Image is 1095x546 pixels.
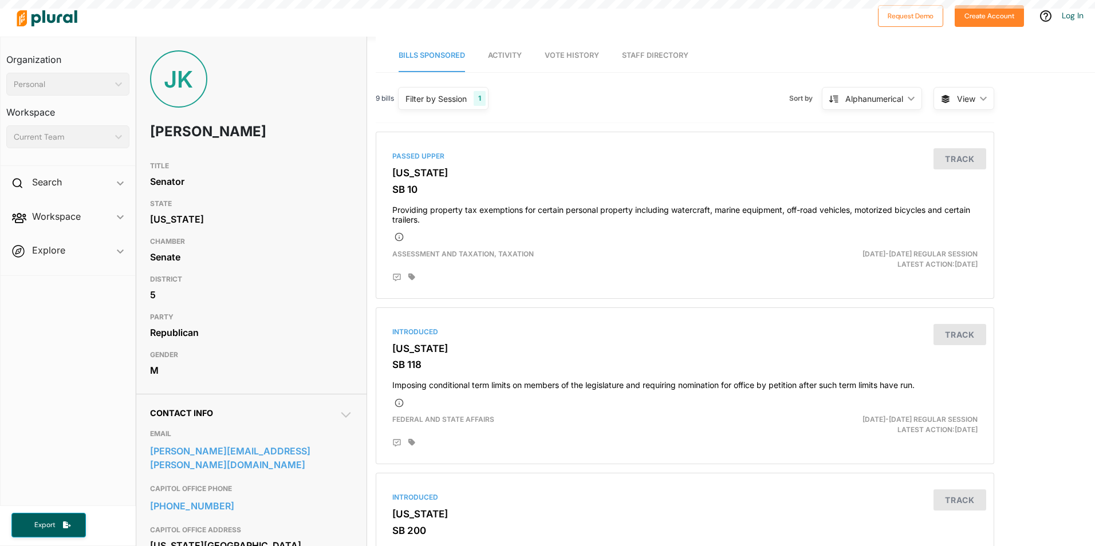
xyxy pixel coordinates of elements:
button: Request Demo [878,5,943,27]
div: Latest Action: [DATE] [785,249,986,270]
span: View [957,93,975,105]
a: [PERSON_NAME][EMAIL_ADDRESS][PERSON_NAME][DOMAIN_NAME] [150,442,353,473]
h3: SB 10 [392,184,978,195]
h3: CAPITOL OFFICE PHONE [150,482,353,496]
a: Log In [1062,10,1084,21]
h3: GENDER [150,348,353,362]
div: Senate [150,248,353,266]
span: 9 bills [376,93,394,104]
div: Personal [14,78,111,90]
h3: STATE [150,197,353,211]
a: Activity [488,39,522,72]
div: 5 [150,286,353,303]
div: Republican [150,324,353,341]
button: Track [933,324,986,345]
div: Latest Action: [DATE] [785,414,986,435]
span: Export [26,520,63,530]
button: Create Account [955,5,1024,27]
h3: CAPITOL OFFICE ADDRESS [150,523,353,537]
h3: SB 200 [392,525,978,536]
h3: TITLE [150,159,353,173]
span: Federal and State Affairs [392,415,494,424]
h4: Providing property tax exemptions for certain personal property including watercraft, marine equi... [392,200,978,225]
span: Assessment and Taxation, Taxation [392,250,534,258]
button: Track [933,489,986,511]
h3: [US_STATE] [392,508,978,520]
span: Sort by [789,93,822,104]
span: Contact Info [150,408,213,418]
span: Vote History [545,51,599,60]
a: Request Demo [878,9,943,21]
div: Add tags [408,438,415,446]
div: Add tags [408,273,415,281]
span: [DATE]-[DATE] Regular Session [862,250,978,258]
div: Add Position Statement [392,273,401,282]
div: Senator [150,173,353,190]
div: 1 [474,91,486,106]
h3: SB 118 [392,359,978,370]
h3: Workspace [6,96,129,121]
div: Alphanumerical [845,93,903,105]
span: Bills Sponsored [399,51,465,60]
div: JK [150,50,207,108]
h3: PARTY [150,310,353,324]
div: [US_STATE] [150,211,353,228]
h2: Search [32,176,62,188]
button: Export [11,513,86,537]
h3: [US_STATE] [392,167,978,179]
a: Bills Sponsored [399,39,465,72]
div: Add Position Statement [392,438,401,448]
div: Filter by Session [405,93,467,105]
div: M [150,362,353,379]
h4: Imposing conditional term limits on members of the legislature and requiring nomination for offic... [392,375,978,390]
div: Introduced [392,492,978,503]
span: Activity [488,51,522,60]
h3: CHAMBER [150,235,353,248]
a: Create Account [955,9,1024,21]
h1: [PERSON_NAME] [150,114,271,149]
div: Passed Upper [392,151,978,161]
div: Introduced [392,327,978,337]
h3: DISTRICT [150,272,353,286]
h3: EMAIL [150,427,353,441]
a: Vote History [545,39,599,72]
span: [DATE]-[DATE] Regular Session [862,415,978,424]
h3: Organization [6,43,129,68]
button: Track [933,148,986,169]
h3: [US_STATE] [392,343,978,354]
a: Staff Directory [622,39,688,72]
div: Current Team [14,131,111,143]
a: [PHONE_NUMBER] [150,497,353,515]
